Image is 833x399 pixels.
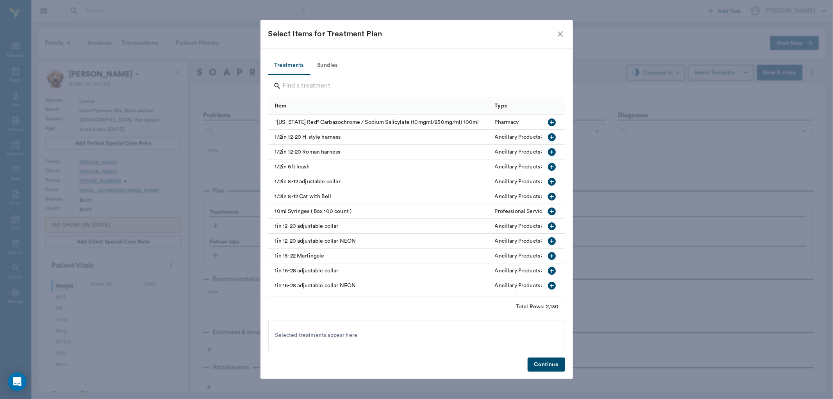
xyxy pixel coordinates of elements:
[495,95,508,117] div: Type
[268,28,556,40] div: Select Items for Treatment Plan
[268,145,491,159] div: 1/2in 12-20 Roman harness
[495,297,567,304] div: Ancillary Products & Services
[283,80,552,92] input: Find a treatment
[268,97,491,115] div: Item
[268,56,310,75] button: Treatments
[516,303,559,311] div: Total Rows: 2,130
[273,80,564,94] div: Search
[268,293,491,308] div: 1in 20-32 Roman harness
[275,95,287,117] div: Item
[495,148,567,156] div: Ancillary Products & Services
[268,159,491,174] div: 1/2in 6ft leash
[268,174,491,189] div: 1/2in 8-12 adjustable collar
[268,115,491,130] div: "[US_STATE] Red" Carbazochrome / Sodium Salicylate (10mgml/250mg/ml) 100ml
[495,133,567,141] div: Ancillary Products & Services
[275,331,358,340] span: Selected treatments appear here
[495,178,567,186] div: Ancillary Products & Services
[310,56,345,75] button: Bundles
[495,163,567,171] div: Ancillary Products & Services
[268,263,491,278] div: 1in 16-28 adjustable collar
[495,267,567,275] div: Ancillary Products & Services
[556,29,565,39] button: close
[268,204,491,219] div: 10ml Syringes ( Box 100 count )
[268,249,491,263] div: 1in 15-22 Martingale
[268,234,491,249] div: 1in 12-20 adjustable collar NEON
[495,208,548,215] div: Professional Services
[528,358,565,372] button: Continue
[495,237,567,245] div: Ancillary Products & Services
[268,189,491,204] div: 1/2in 8-12 Cat with Bell
[495,222,567,230] div: Ancillary Products & Services
[8,372,27,391] div: Open Intercom Messenger
[491,97,588,115] div: Type
[495,118,519,126] div: Pharmacy
[495,282,567,290] div: Ancillary Products & Services
[268,278,491,293] div: 1in 16-28 adjustable collar NEON
[495,252,567,260] div: Ancillary Products & Services
[268,130,491,145] div: 1/2in 12-20 H-style harness
[268,219,491,234] div: 1in 12-20 adjustable collar
[495,193,567,200] div: Ancillary Products & Services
